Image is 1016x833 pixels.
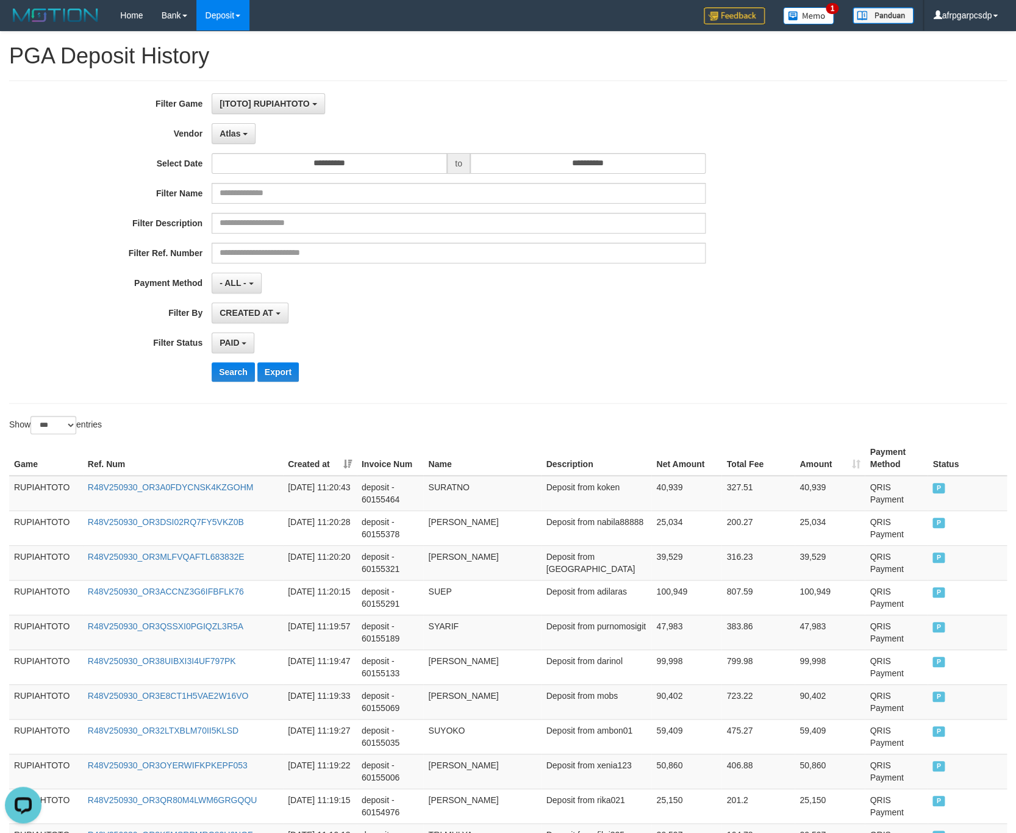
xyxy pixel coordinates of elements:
td: [PERSON_NAME] [423,545,541,580]
td: 99,998 [795,649,865,684]
a: R48V250930_OR3E8CT1H5VAE2W16VO [88,691,249,701]
button: Export [257,362,299,382]
td: 39,529 [651,545,721,580]
span: PAID [932,726,945,737]
td: 50,860 [651,754,721,788]
span: to [447,153,470,174]
label: Show entries [9,416,102,434]
td: 201.2 [721,788,795,823]
td: 316.23 [721,545,795,580]
td: 799.98 [721,649,795,684]
th: Amount: activate to sort column ascending [795,441,865,476]
th: Created at: activate to sort column ascending [283,441,357,476]
td: [DATE] 11:19:33 [283,684,357,719]
img: panduan.png [853,7,914,24]
td: deposit - 60155035 [357,719,424,754]
span: PAID [932,622,945,632]
td: deposit - 60155291 [357,580,424,615]
td: QRIS Payment [865,510,928,545]
td: RUPIAHTOTO [9,719,83,754]
td: Deposit from rika021 [541,788,651,823]
td: [PERSON_NAME] [423,684,541,719]
th: Total Fee [721,441,795,476]
td: deposit - 60154976 [357,788,424,823]
td: 59,409 [651,719,721,754]
td: [DATE] 11:19:27 [283,719,357,754]
h1: PGA Deposit History [9,44,1007,68]
span: Atlas [220,129,240,138]
td: SUEP [423,580,541,615]
a: R48V250930_OR3A0FDYCNSK4KZGOHM [88,482,254,492]
a: R48V250930_OR32LTXBLM70II5KLSD [88,726,238,735]
td: Deposit from koken [541,476,651,511]
td: RUPIAHTOTO [9,510,83,545]
th: Ref. Num [83,441,283,476]
td: 475.27 [721,719,795,754]
a: R48V250930_OR3ACCNZ3G6IFBFLK76 [88,587,244,596]
th: Name [423,441,541,476]
span: PAID [932,518,945,528]
td: Deposit from ambon01 [541,719,651,754]
span: 1 [826,3,839,14]
button: CREATED AT [212,302,288,323]
span: PAID [932,692,945,702]
td: 100,949 [651,580,721,615]
td: 47,983 [651,615,721,649]
td: deposit - 60155321 [357,545,424,580]
td: 99,998 [651,649,721,684]
img: Feedback.jpg [704,7,765,24]
span: PAID [932,483,945,493]
span: CREATED AT [220,308,273,318]
a: R48V250930_OR3OYERWIFKPKEPF053 [88,760,248,770]
td: QRIS Payment [865,788,928,823]
button: [ITOTO] RUPIAHTOTO [212,93,324,114]
td: 406.88 [721,754,795,788]
td: RUPIAHTOTO [9,754,83,788]
a: R48V250930_OR3DSI02RQ7FY5VKZ0B [88,517,244,527]
a: R48V250930_OR3QR80M4LWM6GRGQQU [88,795,257,805]
td: RUPIAHTOTO [9,649,83,684]
td: QRIS Payment [865,649,928,684]
td: 25,150 [795,788,865,823]
button: Search [212,362,255,382]
td: deposit - 60155133 [357,649,424,684]
td: 90,402 [651,684,721,719]
td: Deposit from purnomosigit [541,615,651,649]
td: [DATE] 11:19:47 [283,649,357,684]
span: PAID [932,657,945,667]
th: Net Amount [651,441,721,476]
td: RUPIAHTOTO [9,580,83,615]
td: [DATE] 11:20:43 [283,476,357,511]
span: PAID [932,552,945,563]
a: R48V250930_OR3MLFVQAFTL683832E [88,552,245,562]
td: [PERSON_NAME] [423,649,541,684]
td: 25,034 [651,510,721,545]
th: Payment Method [865,441,928,476]
td: Deposit from xenia123 [541,754,651,788]
td: 59,409 [795,719,865,754]
td: SUYOKO [423,719,541,754]
td: [PERSON_NAME] [423,510,541,545]
td: 200.27 [721,510,795,545]
th: Invoice Num [357,441,424,476]
td: [DATE] 11:19:22 [283,754,357,788]
td: 47,983 [795,615,865,649]
td: RUPIAHTOTO [9,615,83,649]
td: [PERSON_NAME] [423,788,541,823]
td: 383.86 [721,615,795,649]
td: QRIS Payment [865,719,928,754]
button: Open LiveChat chat widget [5,5,41,41]
td: 723.22 [721,684,795,719]
td: deposit - 60155189 [357,615,424,649]
td: Deposit from [GEOGRAPHIC_DATA] [541,545,651,580]
th: Game [9,441,83,476]
a: R48V250930_OR3QSSXI0PGIQZL3R5A [88,621,243,631]
td: RUPIAHTOTO [9,476,83,511]
a: R48V250930_OR38UIBXI3I4UF797PK [88,656,236,666]
td: deposit - 60155069 [357,684,424,719]
span: - ALL - [220,278,246,288]
td: 100,949 [795,580,865,615]
td: 90,402 [795,684,865,719]
td: [PERSON_NAME] [423,754,541,788]
td: 25,150 [651,788,721,823]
